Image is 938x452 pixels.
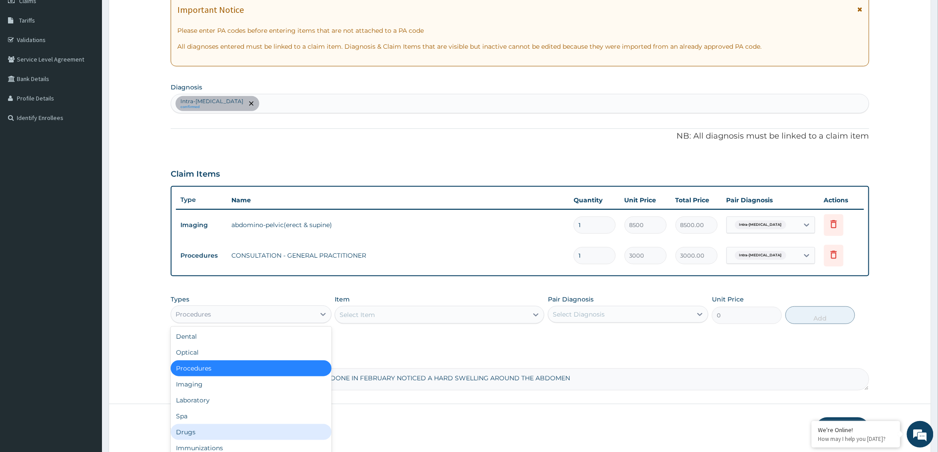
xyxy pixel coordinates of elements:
[340,310,375,319] div: Select Item
[176,192,227,208] th: Type
[177,5,244,15] h1: Important Notice
[46,50,149,61] div: Chat with us now
[620,191,671,209] th: Unit Price
[180,105,243,109] small: confirmed
[171,360,331,376] div: Procedures
[227,216,569,234] td: abdomino-pelvic(erect & supine)
[786,306,856,324] button: Add
[145,4,167,26] div: Minimize live chat window
[171,376,331,392] div: Imaging
[16,44,36,66] img: d_794563401_company_1708531726252_794563401
[4,242,169,273] textarea: Type your message and hit 'Enter'
[176,217,227,233] td: Imaging
[171,392,331,408] div: Laboratory
[335,295,350,304] label: Item
[818,426,894,434] div: We're Online!
[171,408,331,424] div: Spa
[712,295,744,304] label: Unit Price
[816,417,869,440] button: Submit
[180,98,243,105] p: Intra-[MEDICAL_DATA]
[227,247,569,264] td: CONSULTATION - GENERAL PRACTITIONER
[671,191,722,209] th: Total Price
[19,16,35,24] span: Tariffs
[227,191,569,209] th: Name
[171,83,202,92] label: Diagnosis
[247,100,255,108] span: remove selection option
[171,424,331,440] div: Drugs
[177,26,863,35] p: Please enter PA codes before entering items that are not attached to a PA code
[176,247,227,264] td: Procedures
[735,251,786,260] span: Intra-[MEDICAL_DATA]
[818,435,894,443] p: How may I help you today?
[171,296,189,303] label: Types
[171,344,331,360] div: Optical
[171,170,220,179] h3: Claim Items
[735,220,786,229] span: Intra-[MEDICAL_DATA]
[171,131,869,142] p: NB: All diagnosis must be linked to a claim item
[176,310,211,319] div: Procedures
[171,328,331,344] div: Dental
[177,42,863,51] p: All diagnoses entered must be linked to a claim item. Diagnosis & Claim Items that are visible bu...
[51,112,122,201] span: We're online!
[548,295,594,304] label: Pair Diagnosis
[171,356,869,363] label: Comment
[722,191,820,209] th: Pair Diagnosis
[569,191,620,209] th: Quantity
[553,310,605,319] div: Select Diagnosis
[820,191,864,209] th: Actions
